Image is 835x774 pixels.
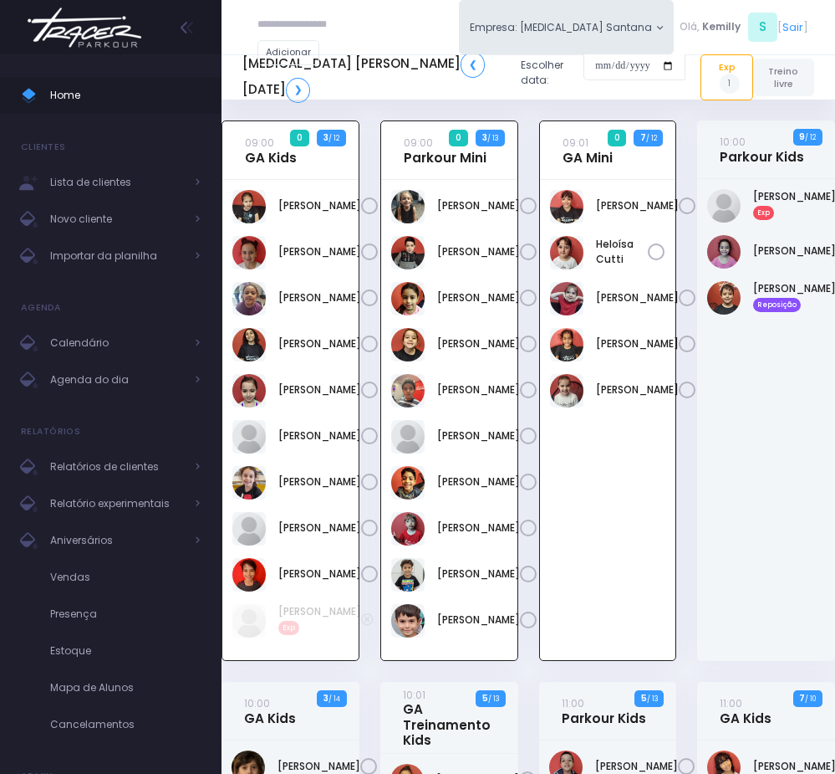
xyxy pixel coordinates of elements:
[799,131,805,143] strong: 9
[562,696,584,710] small: 11:00
[278,474,361,490] a: [PERSON_NAME]
[257,40,319,65] a: Adicionar
[50,530,184,551] span: Aniversários
[50,172,184,193] span: Lista de clientes
[437,336,520,351] a: [PERSON_NAME]
[608,130,626,146] span: 0
[782,19,803,35] a: Sair
[461,52,485,77] a: ❮
[391,466,425,500] img: Léo Sass Lopes
[753,206,774,219] span: Exp
[245,136,274,150] small: 09:00
[550,328,583,361] img: Manuela Teixeira Isique
[278,290,361,305] a: [PERSON_NAME]
[799,692,805,705] strong: 7
[278,336,361,351] a: [PERSON_NAME]
[596,198,679,213] a: [PERSON_NAME]
[700,54,752,100] a: Exp1
[391,512,425,546] img: Miguel Antunes Castilho
[391,190,425,223] img: Arthur Amancio Baldasso
[437,566,520,582] a: [PERSON_NAME]
[595,759,678,774] a: [PERSON_NAME]
[563,136,588,150] small: 09:01
[21,415,80,449] h4: Relatórios
[50,245,184,267] span: Importar da planilha
[488,694,499,704] small: / 13
[50,493,184,515] span: Relatório experimentais
[278,382,361,397] a: [PERSON_NAME]
[437,244,520,259] a: [PERSON_NAME]
[278,604,361,634] a: [PERSON_NAME]Exp
[437,382,520,397] a: [PERSON_NAME]
[437,613,520,628] a: [PERSON_NAME]
[707,235,741,269] img: Isabella Palma Reis
[437,198,520,213] a: [PERSON_NAME]
[404,135,486,166] a: 09:00Parkour Mini
[391,236,425,269] img: Benicio Domingos Barbosa
[437,428,520,443] a: [PERSON_NAME]
[720,74,740,94] span: 1
[562,695,646,726] a: 11:00Parkour Kids
[391,420,425,454] img: Lucas Marques
[391,374,425,408] img: Levi Teofilo de Almeida Neto
[232,282,266,315] img: Ana Clara Vicalvi DOliveira Lima
[437,290,520,305] a: [PERSON_NAME]
[449,130,467,146] span: 0
[232,420,266,454] img: Laís Bacini Amorim
[278,244,361,259] a: [PERSON_NAME]
[328,694,340,704] small: / 14
[707,281,741,315] img: João Pedro Perregil
[50,603,201,625] span: Presença
[640,131,646,144] strong: 7
[391,282,425,315] img: Helena Sass Lopes
[21,291,62,325] h4: Agenda
[563,135,613,166] a: 09:01GA Mini
[391,604,425,638] img: Thomás Capovilla Rodrigues
[244,696,270,710] small: 10:00
[391,558,425,592] img: Pedro Pereira Tercarioli
[232,236,266,269] img: Ana Clara Rufino
[244,695,296,726] a: 10:00GA Kids
[232,190,266,223] img: Alice Silva de Mendonça
[753,298,801,311] span: Reposição
[805,132,816,142] small: / 12
[232,512,266,546] img: Manuela Quintilio Gonçalves Silva
[550,236,583,269] img: Heloísa Cutti Iagalo
[596,382,679,397] a: [PERSON_NAME]
[720,135,746,149] small: 10:00
[437,474,520,490] a: [PERSON_NAME]
[50,714,201,736] span: Cancelamentos
[748,13,777,42] span: S
[21,131,65,164] h4: Clientes
[242,47,685,107] div: Escolher data:
[647,694,658,704] small: / 13
[403,688,425,702] small: 10:01
[391,328,425,361] img: Laís de Moraes Salgado
[50,208,184,230] span: Novo cliente
[720,696,742,710] small: 11:00
[707,189,741,223] img: Gabriel Rachid
[50,332,184,354] span: Calendário
[323,692,328,705] strong: 3
[278,566,361,582] a: [PERSON_NAME]
[50,456,184,478] span: Relatórios de clientes
[50,566,201,588] span: Vendas
[323,131,328,144] strong: 3
[482,692,488,705] strong: 5
[50,640,201,662] span: Estoque
[596,336,679,351] a: [PERSON_NAME]
[487,133,498,143] small: / 13
[646,133,657,143] small: / 12
[50,85,201,106] span: Home
[232,604,266,638] img: Helena Guedes Mendonça
[482,131,487,144] strong: 3
[278,428,361,443] a: [PERSON_NAME]
[328,133,339,143] small: / 12
[278,198,361,213] a: [PERSON_NAME]
[404,136,433,150] small: 09:00
[277,759,360,774] a: [PERSON_NAME]
[50,677,201,699] span: Mapa de Alunos
[50,369,184,391] span: Agenda do dia
[753,59,814,96] a: Treino livre
[702,19,741,34] span: Kemilly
